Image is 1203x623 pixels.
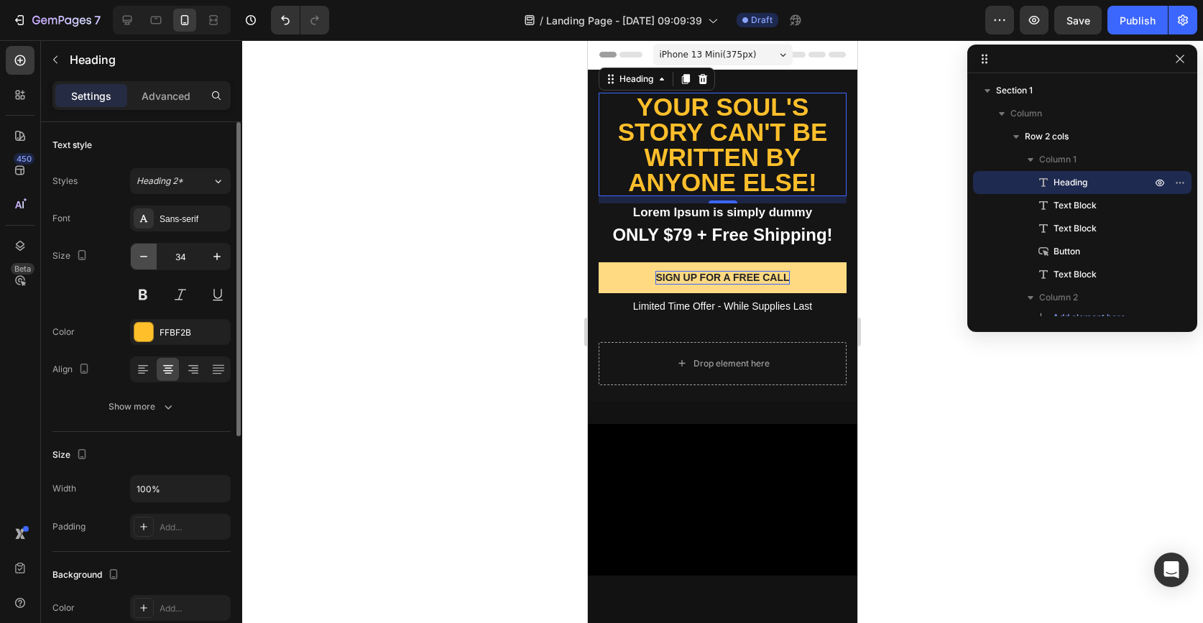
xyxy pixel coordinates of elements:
[1054,175,1087,190] span: Heading
[130,168,231,194] button: Heading 2*
[1054,198,1097,213] span: Text Block
[1054,6,1102,34] button: Save
[1053,311,1125,324] span: Add element here
[1120,13,1156,28] div: Publish
[1054,267,1097,282] span: Text Block
[1025,129,1069,144] span: Row 2 cols
[11,263,34,274] div: Beta
[546,13,702,28] span: Landing Page - [DATE] 09:09:39
[52,360,93,379] div: Align
[540,13,543,28] span: /
[271,6,329,34] div: Undo/Redo
[160,602,227,615] div: Add...
[52,212,70,225] div: Font
[1010,106,1042,121] span: Column
[1107,6,1168,34] button: Publish
[160,521,227,534] div: Add...
[1039,290,1078,305] span: Column 2
[1039,152,1077,167] span: Column 1
[52,601,75,614] div: Color
[137,175,183,188] span: Heading 2*
[1054,244,1080,259] span: Button
[52,520,86,533] div: Padding
[751,14,773,27] span: Draft
[52,394,231,420] button: Show more
[52,139,92,152] div: Text style
[52,566,122,585] div: Background
[52,482,76,495] div: Width
[71,88,111,103] p: Settings
[6,6,107,34] button: 7
[52,326,75,338] div: Color
[94,11,101,29] p: 7
[160,213,227,226] div: Sans-serif
[1066,14,1090,27] span: Save
[1031,309,1132,326] button: Add element here
[131,476,230,502] input: Auto
[52,175,78,188] div: Styles
[1054,221,1097,236] span: Text Block
[109,400,175,414] div: Show more
[588,40,857,623] iframe: Design area
[52,246,91,266] div: Size
[142,88,190,103] p: Advanced
[70,51,225,68] p: Heading
[996,83,1033,98] span: Section 1
[160,326,227,339] div: FFBF2B
[1154,553,1189,587] div: Open Intercom Messenger
[14,153,34,165] div: 450
[52,446,91,465] div: Size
